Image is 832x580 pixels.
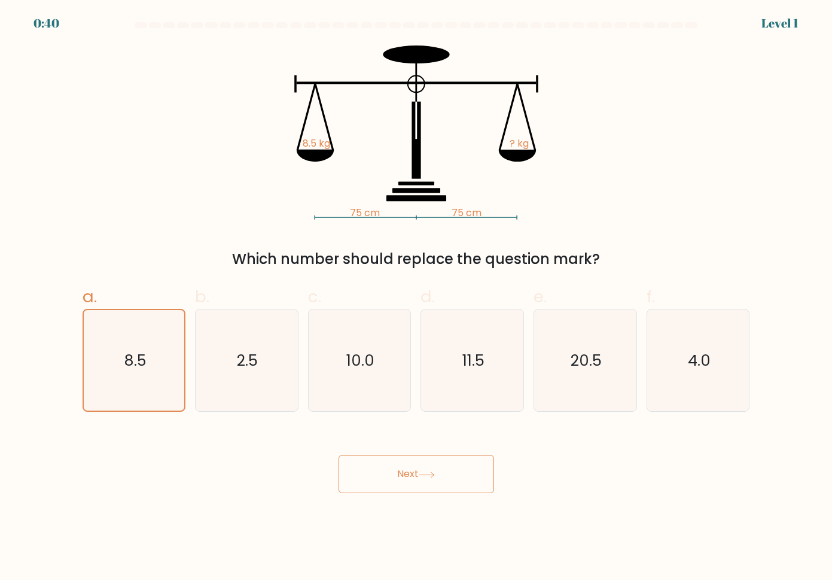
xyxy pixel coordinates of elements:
tspan: ? kg [509,136,528,150]
span: d. [420,285,435,308]
span: a. [83,285,97,308]
span: c. [308,285,321,308]
tspan: 75 cm [350,206,380,220]
text: 4.0 [688,350,711,371]
text: 10.0 [346,350,374,371]
text: 11.5 [462,350,484,371]
span: e. [534,285,547,308]
text: 20.5 [571,350,602,371]
text: 2.5 [237,350,258,371]
div: Which number should replace the question mark? [90,248,743,270]
span: b. [195,285,209,308]
span: f. [647,285,655,308]
div: 0:40 [33,14,59,32]
div: Level 1 [761,14,799,32]
button: Next [339,455,494,493]
text: 8.5 [124,350,146,371]
tspan: 75 cm [452,206,481,220]
tspan: 8.5 kg [302,136,330,150]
